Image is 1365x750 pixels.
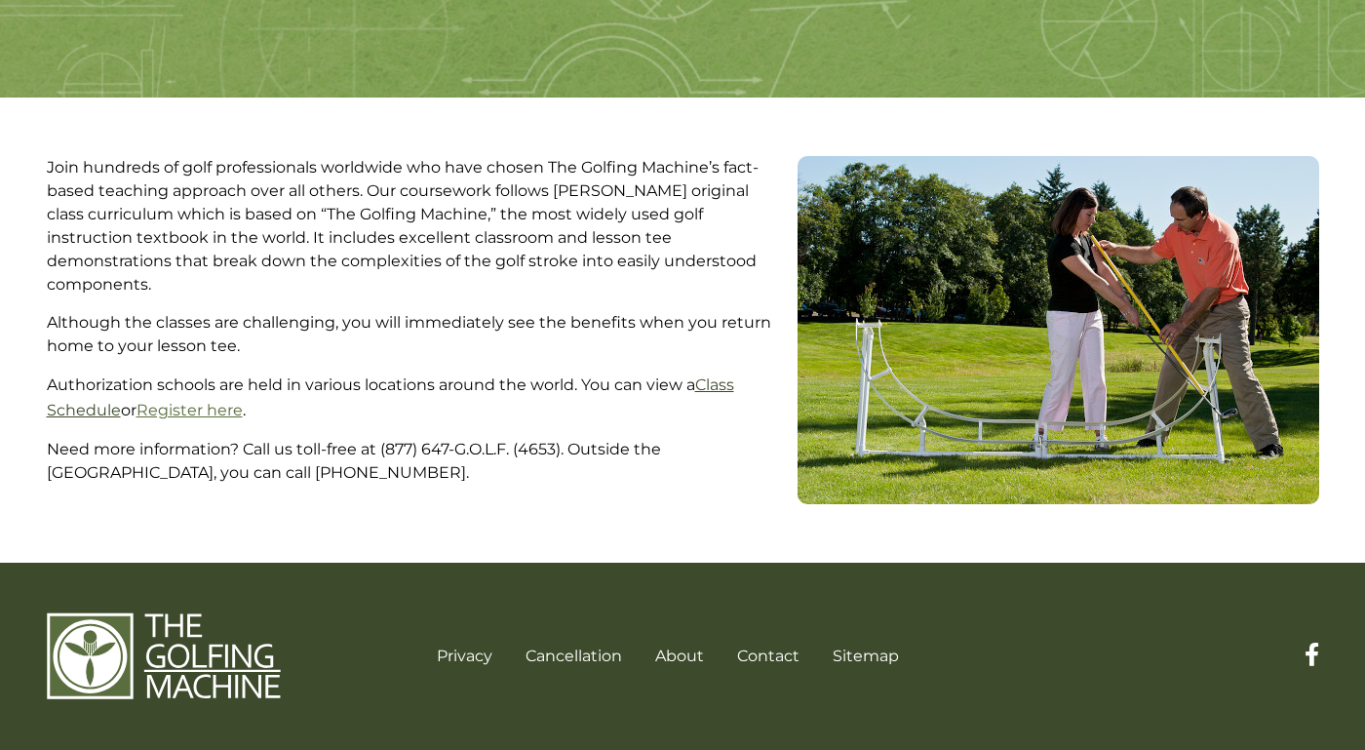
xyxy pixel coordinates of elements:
a: Contact [737,647,799,665]
a: Privacy [437,647,492,665]
p: Need more information? Call us toll-free at (877) 647-G.O.L.F. (4653). Outside the [GEOGRAPHIC_DA... [47,438,783,485]
p: Authorization schools are held in various locations around the world. You can view a or . [47,373,783,423]
a: Class Schedule [47,375,734,419]
a: Cancellation [526,647,622,665]
p: Although the classes are challenging, you will immediately see the benefits when you return home ... [47,311,783,358]
img: The Golfing Machine [47,612,281,701]
a: Register here [136,401,243,419]
a: Sitemap [833,647,899,665]
p: Join hundreds of golf professionals worldwide who have chosen The Golfing Machine’s fact-based te... [47,156,783,296]
a: About [655,647,704,665]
